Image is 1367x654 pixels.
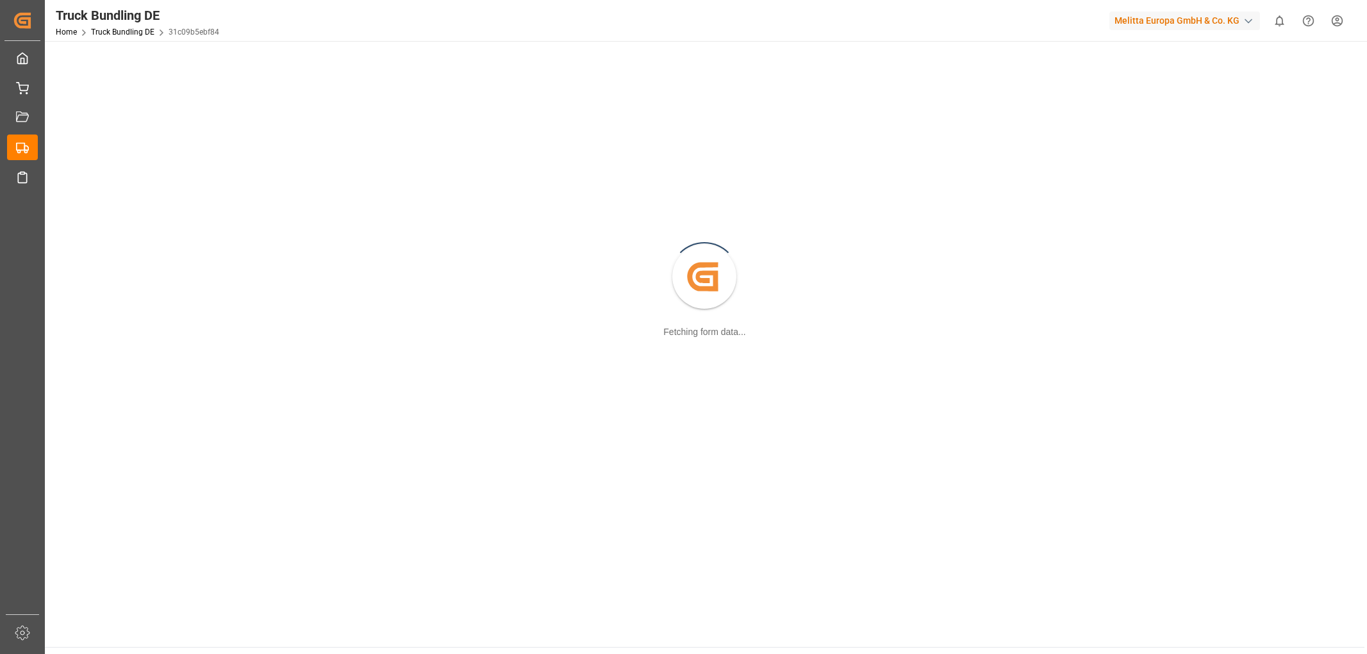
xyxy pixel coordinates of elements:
[1294,6,1323,35] button: Help Center
[1109,8,1265,33] button: Melitta Europa GmbH & Co. KG
[1109,12,1260,30] div: Melitta Europa GmbH & Co. KG
[1265,6,1294,35] button: show 0 new notifications
[91,28,154,37] a: Truck Bundling DE
[663,325,745,339] div: Fetching form data...
[56,6,219,25] div: Truck Bundling DE
[56,28,77,37] a: Home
